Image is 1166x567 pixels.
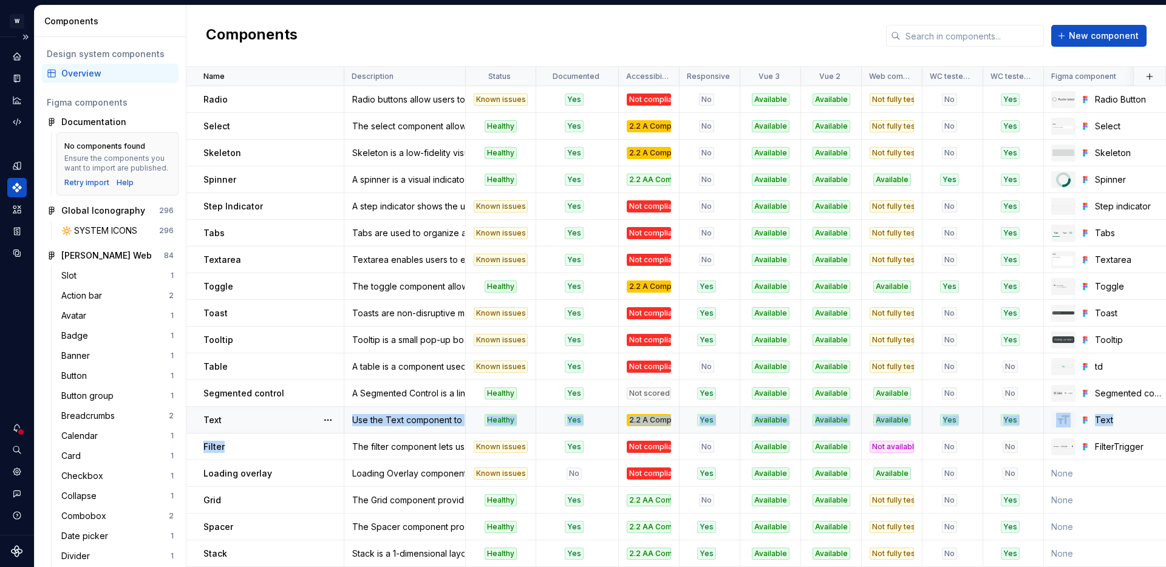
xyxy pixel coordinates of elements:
[56,386,179,406] a: Button group1
[1001,307,1020,319] div: Yes
[345,467,465,480] div: Loading Overlay component allows you to wrap any content (such as cards, sections, or multiple el...
[1095,387,1165,399] div: Segmented control
[345,307,465,319] div: Toasts are non-disruptive messages that appear in the interface to provide quick, at-a-glance fee...
[7,90,27,110] a: Analytics
[61,225,142,237] div: 🔆 SYSTEM ICONS
[56,266,179,285] a: Slot1
[697,334,716,346] div: Yes
[870,227,914,239] div: Not fully tested
[56,346,179,365] a: Banner1
[813,414,850,426] div: Available
[1001,147,1020,159] div: Yes
[171,331,174,341] div: 1
[17,29,34,46] button: Expand sidebar
[7,69,27,88] div: Documentation
[1095,120,1165,132] div: Select
[474,200,528,212] div: Known issues
[813,200,850,212] div: Available
[873,280,911,293] div: Available
[203,200,263,212] p: Step Indicator
[870,334,914,346] div: Not fully tested
[1001,200,1020,212] div: Yes
[1052,123,1074,129] img: Select
[7,462,27,481] a: Settings
[752,147,789,159] div: Available
[1051,72,1116,81] p: Figma component
[627,93,671,106] div: Not compliant
[345,441,465,453] div: The filter component lets users narrow down visible data by selecting specific values or ranges.
[699,120,714,132] div: No
[565,280,584,293] div: Yes
[553,72,599,81] p: Documented
[1052,253,1074,266] img: Textarea
[813,93,850,106] div: Available
[164,251,174,260] div: 84
[813,334,850,346] div: Available
[485,174,517,186] div: Healthy
[565,441,584,453] div: Yes
[7,440,27,460] button: Search ⌘K
[1052,311,1074,314] img: Toast
[990,72,1034,81] p: WC tested in [GEOGRAPHIC_DATA]
[1095,307,1165,319] div: Toast
[565,200,584,212] div: Yes
[345,147,465,159] div: Skeleton is a low-fidelity visual placeholder that represents the loading of an interface element...
[627,414,671,426] div: 2.2 A Compliant
[942,387,957,399] div: No
[203,120,230,132] p: Select
[203,467,272,480] p: Loading overlay
[488,72,511,81] p: Status
[627,254,671,266] div: Not compliant
[345,200,465,212] div: A step indicator shows the user their progress along the process of completing a task.
[626,72,669,81] p: Accessibility Score
[752,174,789,186] div: Available
[565,93,584,106] div: Yes
[873,414,911,426] div: Available
[203,93,228,106] p: Radio
[699,93,714,106] div: No
[7,200,27,219] div: Assets
[627,200,671,212] div: Not compliant
[813,361,850,373] div: Available
[1051,25,1147,47] button: New component
[870,93,914,106] div: Not fully tested
[56,221,179,240] a: 🔆 SYSTEM ICONS296
[940,174,959,186] div: Yes
[1052,364,1074,368] img: td
[56,486,179,506] a: Collapse1
[813,280,850,293] div: Available
[7,418,27,438] div: Notifications
[1095,174,1165,186] div: Spinner
[870,147,914,159] div: Not fully tested
[1052,97,1074,102] img: Radio Button
[7,222,27,241] div: Storybook stories
[56,466,179,486] a: Checkbox1
[565,174,584,186] div: Yes
[345,120,465,132] div: The select component allows users to choose one item from a menu of options.
[1001,174,1020,186] div: Yes
[203,307,228,319] p: Toast
[627,467,671,480] div: Not compliant
[169,511,174,521] div: 2
[901,25,1044,47] input: Search in components...
[56,506,179,526] a: Combobox2
[171,451,174,461] div: 1
[7,243,27,263] a: Data sources
[7,47,27,66] div: Home
[1003,441,1018,453] div: No
[699,174,714,186] div: No
[61,470,108,482] div: Checkbox
[565,307,584,319] div: Yes
[485,280,517,293] div: Healthy
[203,334,233,346] p: Tooltip
[61,310,91,322] div: Avatar
[61,370,92,382] div: Button
[169,411,174,421] div: 2
[56,546,179,566] a: Divider1
[203,72,225,81] p: Name
[699,200,714,212] div: No
[7,112,27,132] a: Code automation
[2,8,32,34] button: W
